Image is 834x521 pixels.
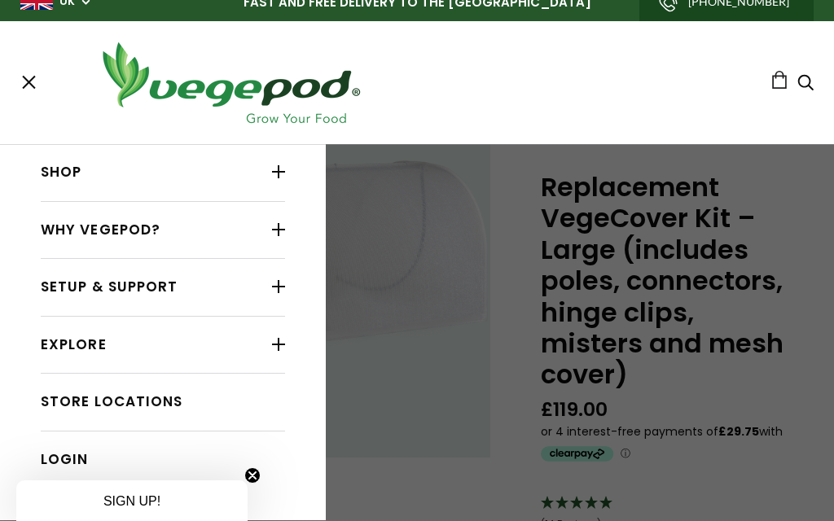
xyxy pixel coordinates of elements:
a: Search [797,76,814,93]
a: Shop [41,157,285,188]
button: Close teaser [244,467,261,484]
span: SIGN UP! [103,494,160,508]
a: Login [41,444,285,475]
img: Vegepod [88,37,373,128]
a: Explore [41,330,285,361]
a: Store Locations [41,387,285,418]
a: Setup & Support [41,272,285,303]
a: Why Vegepod? [41,215,285,246]
div: SIGN UP!Close teaser [16,480,248,521]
